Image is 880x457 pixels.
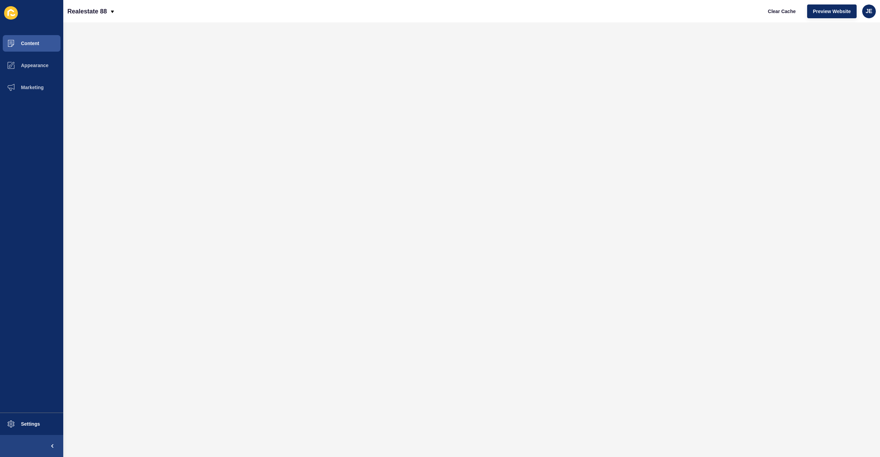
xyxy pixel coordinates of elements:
[866,8,872,15] span: JE
[768,8,796,15] span: Clear Cache
[807,4,857,18] button: Preview Website
[67,3,107,20] p: Realestate 88
[762,4,802,18] button: Clear Cache
[813,8,851,15] span: Preview Website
